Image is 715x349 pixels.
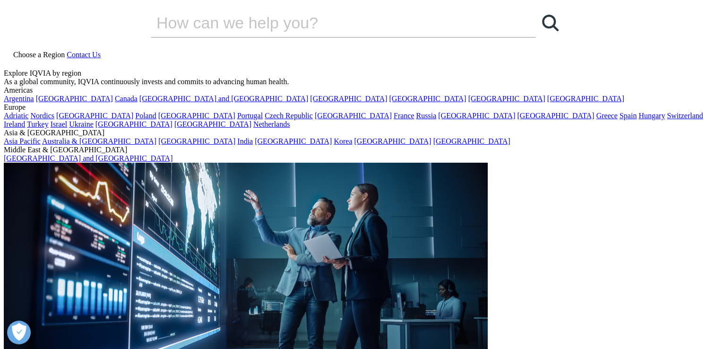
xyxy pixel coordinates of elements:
a: Argentina [4,95,34,103]
div: Americas [4,86,711,95]
a: India [237,137,253,145]
a: Contact Us [67,51,101,59]
a: Greece [596,112,617,120]
a: [GEOGRAPHIC_DATA] [95,120,172,128]
a: Spain [620,112,637,120]
a: Portugal [237,112,263,120]
a: Search [536,9,564,37]
div: As a global community, IQVIA continuously invests and commits to advancing human health. [4,78,711,86]
button: Ouvrir le centre de préférences [7,321,31,344]
a: [GEOGRAPHIC_DATA] and [GEOGRAPHIC_DATA] [139,95,308,103]
a: Netherlands [253,120,290,128]
a: Australia & [GEOGRAPHIC_DATA] [42,137,156,145]
a: Ireland [4,120,25,128]
a: [GEOGRAPHIC_DATA] [56,112,133,120]
a: Adriatic [4,112,28,120]
a: Ukraine [69,120,94,128]
div: Explore IQVIA by region [4,69,711,78]
input: Search [151,9,509,37]
a: [GEOGRAPHIC_DATA] [310,95,387,103]
a: [GEOGRAPHIC_DATA] [315,112,392,120]
a: Canada [115,95,138,103]
a: Nordics [30,112,54,120]
a: [GEOGRAPHIC_DATA] [468,95,545,103]
a: [GEOGRAPHIC_DATA] [36,95,113,103]
a: [GEOGRAPHIC_DATA] [158,137,235,145]
a: Hungary [638,112,665,120]
span: Choose a Region [13,51,65,59]
a: [GEOGRAPHIC_DATA] [389,95,466,103]
a: [GEOGRAPHIC_DATA] [158,112,235,120]
a: Korea [334,137,352,145]
a: France [394,112,414,120]
a: [GEOGRAPHIC_DATA] [517,112,594,120]
a: Switzerland [667,112,703,120]
div: Middle East & [GEOGRAPHIC_DATA] [4,146,711,154]
div: Asia & [GEOGRAPHIC_DATA] [4,129,711,137]
a: [GEOGRAPHIC_DATA] [255,137,332,145]
a: [GEOGRAPHIC_DATA] [433,137,510,145]
a: Czech Republic [265,112,313,120]
div: Europe [4,103,711,112]
a: Poland [135,112,156,120]
a: Israel [51,120,68,128]
a: [GEOGRAPHIC_DATA] [438,112,515,120]
a: Turkey [27,120,49,128]
a: Asia Pacific [4,137,41,145]
a: [GEOGRAPHIC_DATA] [174,120,251,128]
a: Russia [416,112,437,120]
a: [GEOGRAPHIC_DATA] [354,137,431,145]
a: [GEOGRAPHIC_DATA] [547,95,624,103]
svg: Search [542,15,559,31]
a: [GEOGRAPHIC_DATA] and [GEOGRAPHIC_DATA] [4,154,172,162]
